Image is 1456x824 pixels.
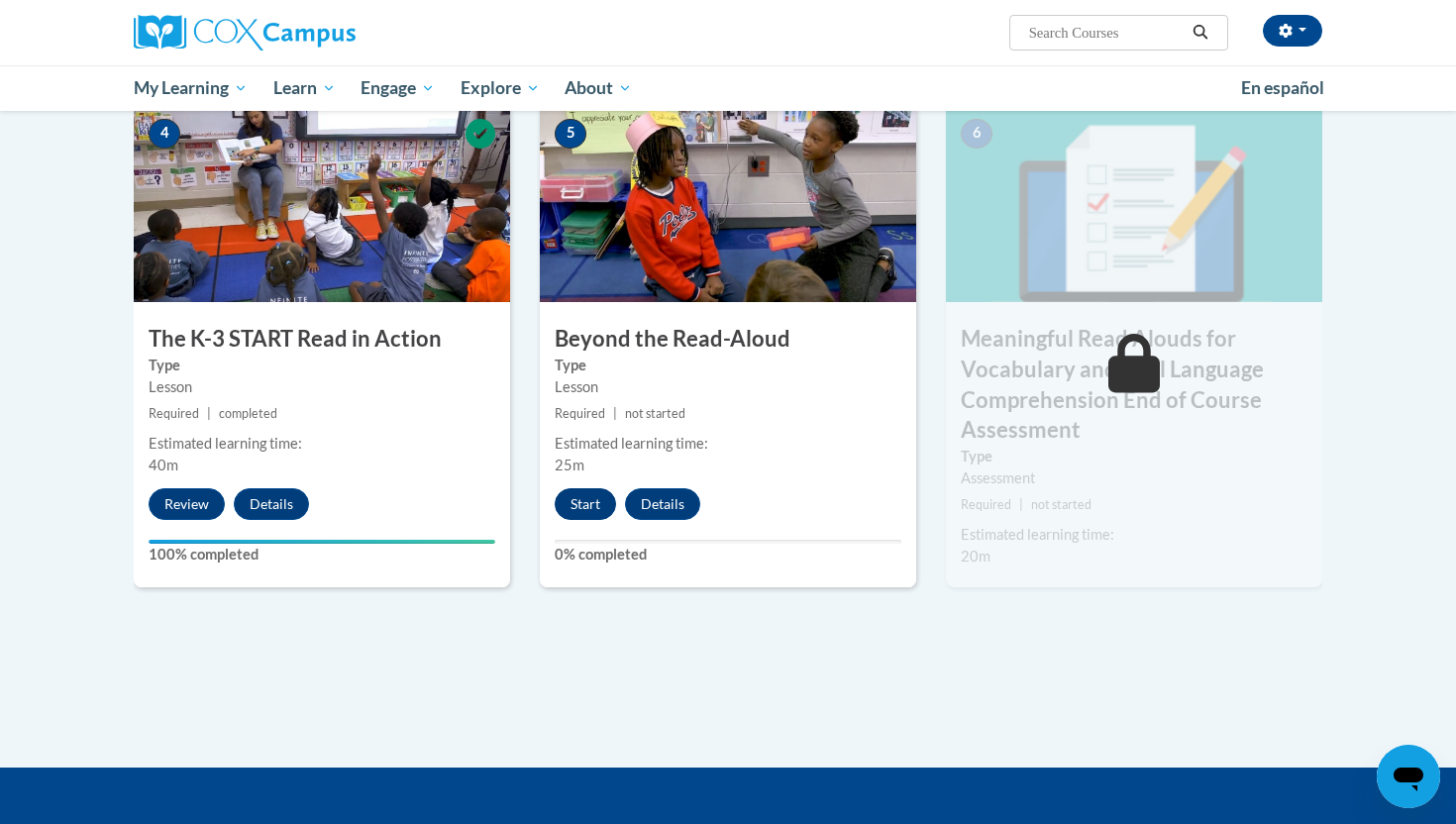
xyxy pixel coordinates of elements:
span: not started [625,406,685,421]
a: About [553,65,646,111]
button: Review [149,488,225,520]
h3: Meaningful Read Alouds for Vocabulary and Oral Language Comprehension End of Course Assessment [946,324,1322,446]
span: 4 [149,119,180,149]
div: Lesson [149,376,495,398]
a: Learn [260,65,349,111]
div: Assessment [961,467,1307,489]
div: Estimated learning time: [555,433,901,455]
span: 25m [555,457,584,473]
img: Course Image [540,104,916,302]
span: Required [149,406,199,421]
h3: The K-3 START Read in Action [134,324,510,355]
button: Search [1186,21,1215,45]
div: Estimated learning time: [149,433,495,455]
div: Your progress [149,540,495,544]
span: En español [1241,77,1324,98]
span: Engage [361,76,435,100]
a: My Learning [121,65,260,111]
a: En español [1228,67,1337,109]
img: Course Image [946,104,1322,302]
span: 6 [961,119,992,149]
input: Search Courses [1027,21,1186,45]
span: About [565,76,632,100]
label: 100% completed [149,544,495,566]
span: completed [219,406,277,421]
span: Required [555,406,605,421]
label: Type [149,355,495,376]
img: Course Image [134,104,510,302]
span: | [1019,497,1023,512]
a: Engage [348,65,448,111]
span: 40m [149,457,178,473]
span: Learn [273,76,336,100]
label: Type [961,446,1307,467]
span: My Learning [134,76,248,100]
span: | [613,406,617,421]
a: Cox Campus [134,15,510,51]
span: not started [1031,497,1092,512]
button: Account Settings [1263,15,1322,47]
button: Details [625,488,700,520]
iframe: Button to launch messaging window [1377,745,1440,808]
span: 20m [961,548,990,565]
span: 5 [555,119,586,149]
span: Required [961,497,1011,512]
span: Explore [461,76,540,100]
span: | [207,406,211,421]
div: Main menu [104,65,1352,111]
button: Start [555,488,616,520]
button: Details [234,488,309,520]
label: Type [555,355,901,376]
h3: Beyond the Read-Aloud [540,324,916,355]
div: Estimated learning time: [961,524,1307,546]
div: Lesson [555,376,901,398]
a: Explore [448,65,553,111]
img: Cox Campus [134,15,356,51]
label: 0% completed [555,544,901,566]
